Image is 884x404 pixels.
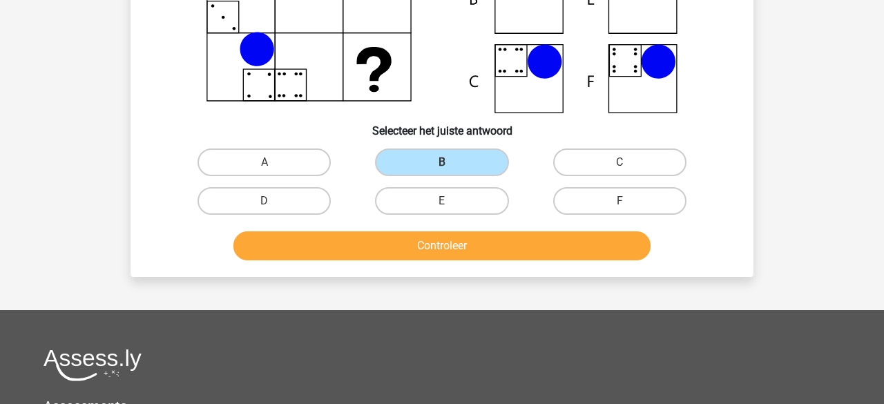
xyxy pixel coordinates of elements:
[153,113,731,137] h6: Selecteer het juiste antwoord
[375,187,508,215] label: E
[198,148,331,176] label: A
[44,349,142,381] img: Assessly logo
[233,231,651,260] button: Controleer
[375,148,508,176] label: B
[198,187,331,215] label: D
[553,148,686,176] label: C
[553,187,686,215] label: F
